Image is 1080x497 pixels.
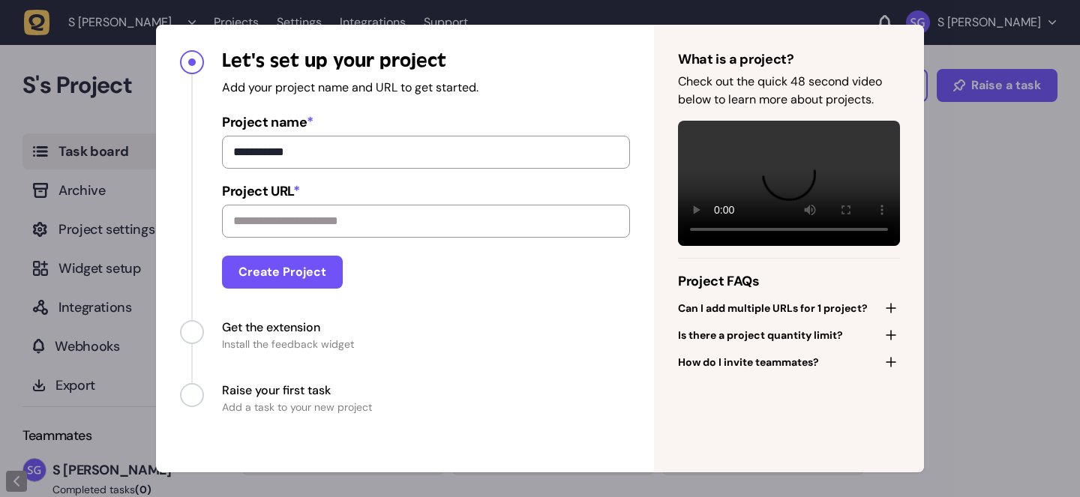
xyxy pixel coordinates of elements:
span: How do I invite teammates? [678,355,819,370]
span: Add a task to your new project [222,400,372,415]
span: Is there a project quantity limit? [678,328,843,343]
h4: Let's set up your project [222,49,630,73]
span: Get the extension [222,319,354,337]
nav: Progress [156,25,654,439]
button: How do I invite teammates? [678,352,900,373]
input: Project name* [222,136,630,169]
h4: Project FAQs [678,271,900,292]
button: Create Project [222,256,343,289]
input: Project URL* [222,205,630,238]
video: Your browser does not support the video tag. [678,121,900,246]
p: Check out the quick 48 second video below to learn more about projects. [678,73,900,109]
span: Raise your first task [222,382,372,400]
span: Install the feedback widget [222,337,354,352]
span: Project URL [222,181,630,202]
h4: What is a project? [678,49,900,70]
button: Can I add multiple URLs for 1 project? [678,298,900,319]
button: Is there a project quantity limit? [678,325,900,346]
span: Can I add multiple URLs for 1 project? [678,301,868,316]
span: Project name [222,112,630,133]
p: Add your project name and URL to get started. [222,79,630,97]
